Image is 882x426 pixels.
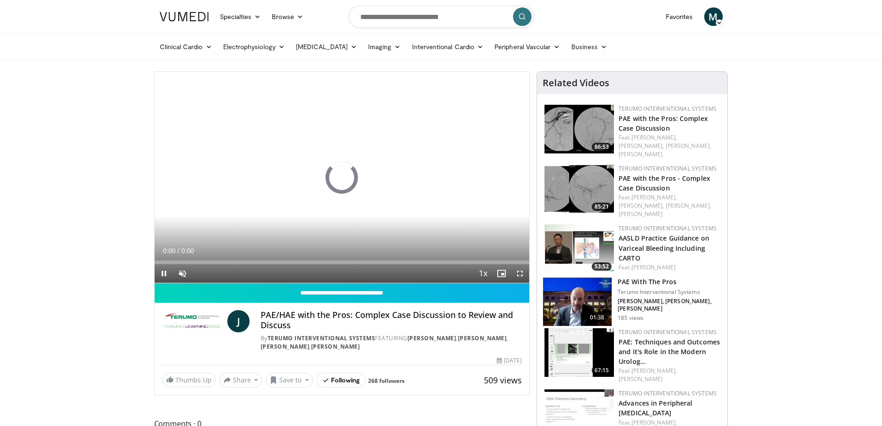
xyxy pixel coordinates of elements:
[407,38,489,56] a: Interventional Cardio
[619,202,664,210] a: [PERSON_NAME],
[619,375,663,383] a: [PERSON_NAME]
[173,264,192,283] button: Unmute
[619,114,708,133] a: PAE with the Pros: Complex Case Discussion
[619,224,717,232] a: Terumo Interventional Systems
[618,314,644,322] p: 185 views
[163,247,175,254] span: 0:00
[290,38,363,56] a: [MEDICAL_DATA]
[155,264,173,283] button: Pause
[311,343,360,350] a: [PERSON_NAME]
[227,310,250,332] a: J
[619,263,720,272] div: Feat.
[266,7,309,26] a: Browse
[155,72,530,283] video-js: Video Player
[511,264,529,283] button: Fullscreen
[266,373,313,388] button: Save to
[162,310,224,332] img: Terumo Interventional Systems
[632,367,677,375] a: [PERSON_NAME],
[619,399,692,417] a: Advances in Peripheral [MEDICAL_DATA]
[218,38,290,56] a: Electrophysiology
[349,6,534,28] input: Search topics, interventions
[619,234,709,262] a: AASLD Practice Guidance on Variceal Bleeding Including CARTO
[317,373,366,388] button: Following
[178,247,180,254] span: /
[592,366,612,375] span: 67:15
[592,203,612,211] span: 85:21
[618,288,722,296] p: Terumo Interventional Systems
[154,38,218,56] a: Clinical Cardio
[543,77,609,89] h4: Related Videos
[592,143,612,151] span: 86:53
[261,310,522,330] h4: PAE/HAE with the Pros: Complex Case Discussion to Review and Discuss
[619,193,720,218] div: Feat.
[619,150,663,158] a: [PERSON_NAME]
[619,134,720,159] div: Feat.
[619,337,720,366] a: PAE: Techniques and Outcomes and it's Role in the Modern Urolog…
[544,328,614,377] img: 93e049e9-62b1-41dc-8150-a6ce6f366562.150x105_q85_crop-smart_upscale.jpg
[181,247,194,254] span: 0:00
[660,7,699,26] a: Favorites
[458,334,507,342] a: [PERSON_NAME]
[368,377,405,385] a: 268 followers
[162,373,216,387] a: Thumbs Up
[619,174,710,192] a: PAE with the Pros - Complex Case Discussion
[544,165,614,213] img: 2880b503-176d-42d6-8e25-38e0446d51c9.150x105_q85_crop-smart_upscale.jpg
[544,224,614,273] a: 53:52
[214,7,267,26] a: Specialties
[544,165,614,213] a: 85:21
[160,12,209,21] img: VuMedi Logo
[586,313,608,322] span: 01:38
[666,202,711,210] a: [PERSON_NAME],
[618,298,722,312] p: [PERSON_NAME], [PERSON_NAME], [PERSON_NAME]
[619,328,717,336] a: Terumo Interventional Systems
[268,334,375,342] a: Terumo Interventional Systems
[407,334,457,342] a: [PERSON_NAME]
[618,277,722,286] h3: PAE With The Pros
[544,105,614,153] a: 86:53
[363,38,407,56] a: Imaging
[592,262,612,271] span: 53:52
[261,334,522,351] div: By FEATURING , , ,
[219,373,263,388] button: Share
[484,375,522,386] span: 509 views
[544,105,614,153] img: 48030207-1c61-4b22-9de5-d5592b0ccd5b.150x105_q85_crop-smart_upscale.jpg
[497,356,522,365] div: [DATE]
[544,328,614,377] a: 67:15
[619,142,664,150] a: [PERSON_NAME],
[619,165,717,172] a: Terumo Interventional Systems
[632,263,676,271] a: [PERSON_NAME]
[704,7,723,26] a: M
[544,224,614,273] img: d458a976-084f-4cc6-99db-43f8cfe48950.150x105_q85_crop-smart_upscale.jpg
[619,389,717,397] a: Terumo Interventional Systems
[619,105,717,113] a: Terumo Interventional Systems
[566,38,613,56] a: Business
[261,343,310,350] a: [PERSON_NAME]
[155,261,530,264] div: Progress Bar
[632,193,677,201] a: [PERSON_NAME],
[666,142,711,150] a: [PERSON_NAME],
[474,264,492,283] button: Playback Rate
[619,367,720,383] div: Feat.
[492,264,511,283] button: Enable picture-in-picture mode
[619,210,663,218] a: [PERSON_NAME]
[489,38,565,56] a: Peripheral Vascular
[632,134,677,141] a: [PERSON_NAME],
[543,278,612,326] img: 9715e714-e860-404f-8564-9ff980d54d36.150x105_q85_crop-smart_upscale.jpg
[543,277,722,326] a: 01:38 PAE With The Pros Terumo Interventional Systems [PERSON_NAME], [PERSON_NAME], [PERSON_NAME]...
